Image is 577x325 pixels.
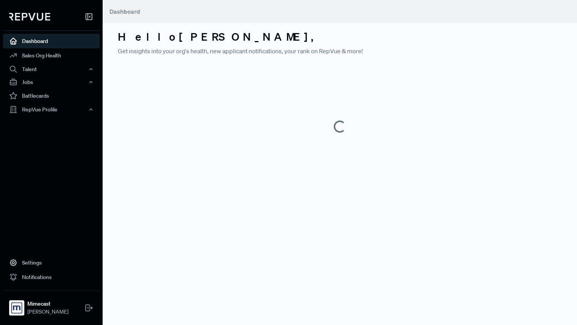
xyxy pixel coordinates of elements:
strong: Mimecast [27,300,68,308]
a: MimecastMimecast[PERSON_NAME] [3,290,100,319]
a: Notifications [3,270,100,284]
span: [PERSON_NAME] [27,308,68,316]
h3: Hello [PERSON_NAME] , [118,30,562,43]
button: Talent [3,63,100,76]
a: Battlecards [3,89,100,103]
img: RepVue [9,13,50,21]
span: Dashboard [109,8,140,15]
button: Jobs [3,76,100,89]
img: Mimecast [11,302,23,314]
a: Dashboard [3,34,100,48]
a: Settings [3,255,100,270]
a: Sales Org Health [3,48,100,63]
button: RepVue Profile [3,103,100,116]
p: Get insights into your org's health, new applicant notifications, your rank on RepVue & more! [118,46,562,55]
